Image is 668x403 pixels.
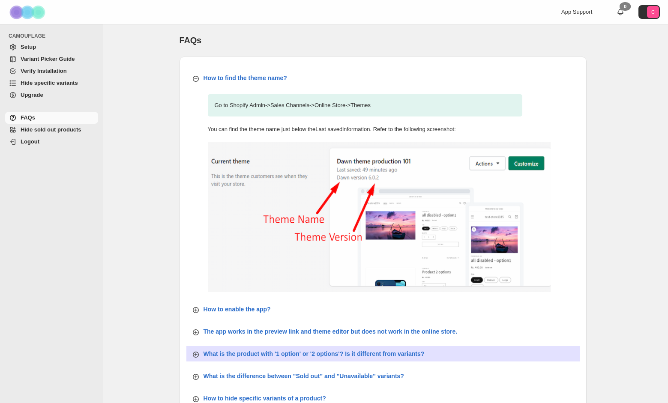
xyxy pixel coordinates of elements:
a: Upgrade [5,89,98,101]
a: Setup [5,41,98,53]
span: Variant Picker Guide [21,56,75,62]
button: What is the product with '1 option' or '2 options'? Is it different from variants? [186,346,580,361]
span: Upgrade [21,92,43,98]
p: How to enable the app? [204,305,271,313]
span: App Support [561,9,592,15]
button: How to enable the app? [186,302,580,317]
span: Verify Installation [21,68,67,74]
button: The app works in the preview link and theme editor but does not work in the online store. [186,324,580,339]
button: What is the difference between "Sold out" and "Unavailable" variants? [186,368,580,384]
div: 0 [620,2,631,11]
span: Hide sold out products [21,126,81,133]
p: How to hide specific variants of a product? [204,394,326,403]
span: Avatar with initials C [647,6,659,18]
a: 0 [616,8,625,16]
p: The app works in the preview link and theme editor but does not work in the online store. [204,327,458,336]
p: Go to Shopify Admin -> Sales Channels -> Online Store -> Themes [208,94,522,116]
a: Hide sold out products [5,124,98,136]
span: Logout [21,138,39,145]
a: FAQs [5,112,98,124]
button: Avatar with initials C [638,5,660,19]
text: C [651,9,655,15]
a: Variant Picker Guide [5,53,98,65]
span: CAMOUFLAGE [9,33,99,39]
p: How to find the theme name? [204,74,287,82]
p: What is the product with '1 option' or '2 options'? Is it different from variants? [204,349,425,358]
a: Verify Installation [5,65,98,77]
p: What is the difference between "Sold out" and "Unavailable" variants? [204,372,404,380]
p: You can find the theme name just below the Last saved information. Refer to the following screens... [208,125,522,134]
img: find-theme-name [208,142,551,292]
span: Hide specific variants [21,80,78,86]
button: How to find the theme name? [186,70,580,86]
a: Hide specific variants [5,77,98,89]
span: FAQs [180,36,201,45]
img: Camouflage [7,0,50,24]
span: FAQs [21,114,35,121]
a: Logout [5,136,98,148]
span: Setup [21,44,36,50]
